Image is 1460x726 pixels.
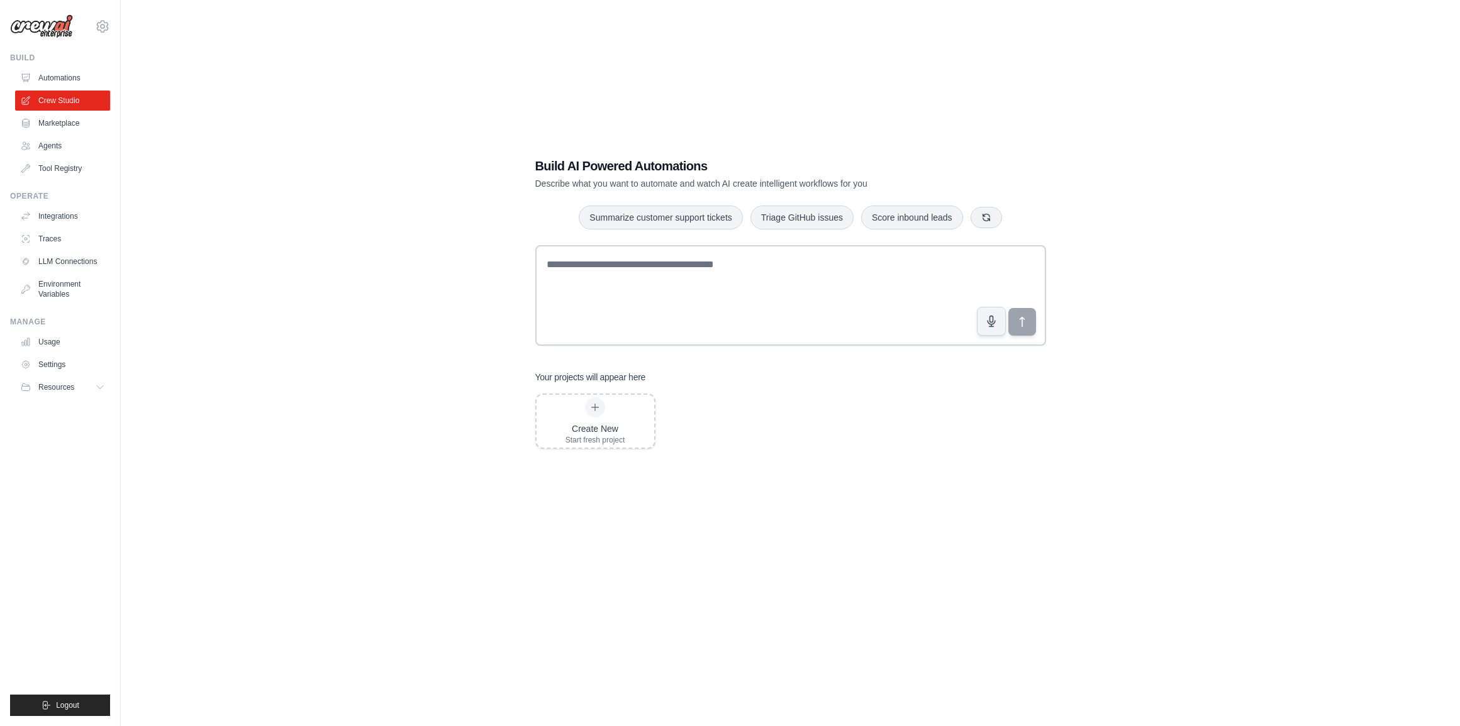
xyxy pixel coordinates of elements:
div: Start fresh project [566,435,625,445]
button: Triage GitHub issues [750,206,854,229]
img: Logo [10,14,73,38]
a: Agents [15,136,110,156]
button: Logout [10,695,110,716]
a: Traces [15,229,110,249]
h1: Build AI Powered Automations [535,157,958,175]
span: Logout [56,700,79,710]
button: Score inbound leads [861,206,963,229]
a: Tool Registry [15,158,110,179]
button: Click to speak your automation idea [977,307,1006,336]
a: Marketplace [15,113,110,133]
div: Build [10,53,110,63]
span: Resources [38,382,74,392]
button: Summarize customer support tickets [579,206,742,229]
button: Get new suggestions [971,207,1002,228]
div: Manage [10,317,110,327]
a: Usage [15,332,110,352]
a: Settings [15,355,110,375]
a: Automations [15,68,110,88]
div: Create New [566,422,625,435]
h3: Your projects will appear here [535,371,646,383]
div: Operate [10,191,110,201]
a: Integrations [15,206,110,226]
a: LLM Connections [15,251,110,272]
p: Describe what you want to automate and watch AI create intelligent workflows for you [535,177,958,190]
a: Crew Studio [15,91,110,111]
button: Resources [15,377,110,397]
a: Environment Variables [15,274,110,304]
